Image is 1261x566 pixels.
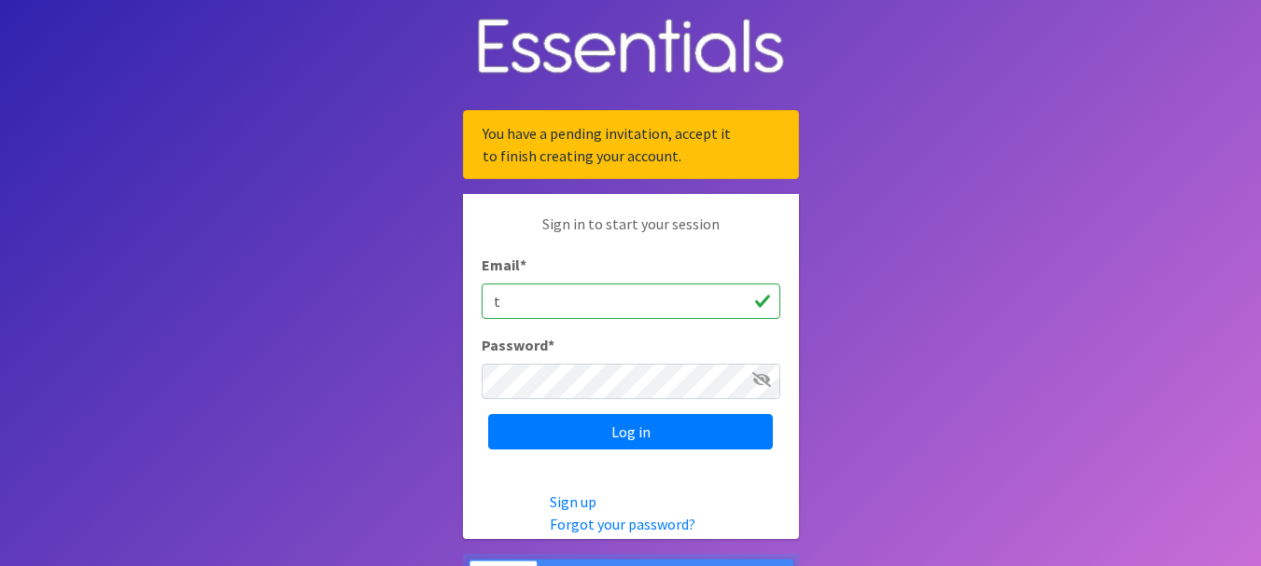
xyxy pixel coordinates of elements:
abbr: required [548,336,554,354]
p: Sign in to start your session [482,213,780,254]
input: Log in [488,414,773,449]
abbr: required [520,255,526,274]
a: Sign up [550,492,596,511]
a: Forgot your password? [550,515,695,533]
div: You have a pending invitation, accept it to finish creating your account. [463,110,799,179]
label: Password [482,334,554,356]
label: Email [482,254,526,276]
